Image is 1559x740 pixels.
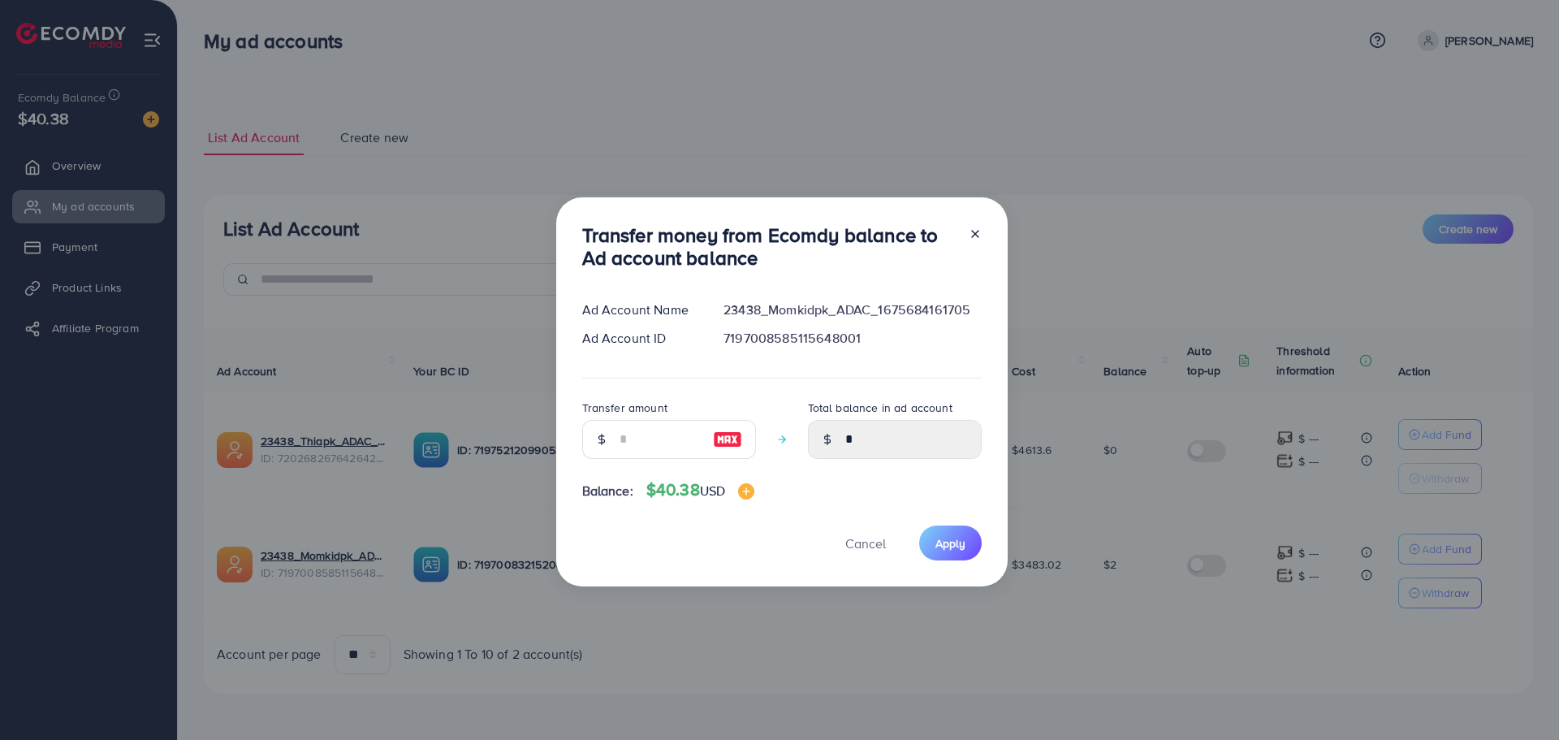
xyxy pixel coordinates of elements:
[569,301,711,319] div: Ad Account Name
[646,480,754,500] h4: $40.38
[710,329,994,348] div: 7197008585115648001
[825,526,906,560] button: Cancel
[845,534,886,552] span: Cancel
[919,526,982,560] button: Apply
[700,482,725,500] span: USD
[1490,667,1547,728] iframe: Chat
[935,535,965,552] span: Apply
[710,301,994,319] div: 23438_Momkidpk_ADAC_1675684161705
[582,223,956,270] h3: Transfer money from Ecomdy balance to Ad account balance
[713,430,742,449] img: image
[569,329,711,348] div: Ad Account ID
[808,400,952,416] label: Total balance in ad account
[582,482,633,500] span: Balance:
[738,483,754,500] img: image
[582,400,667,416] label: Transfer amount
